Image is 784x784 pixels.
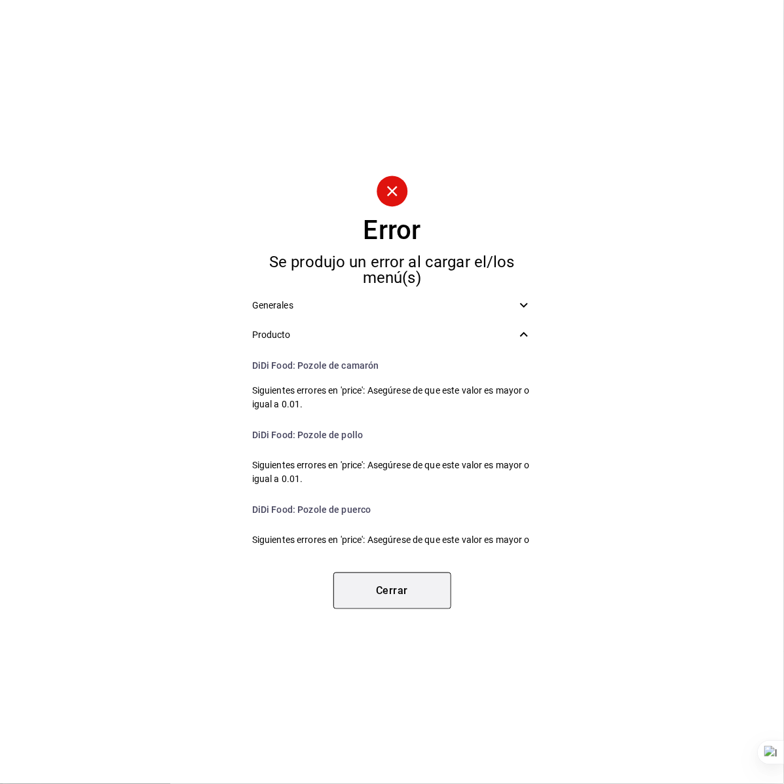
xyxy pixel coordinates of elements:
li: Pozole de camarón [242,350,543,381]
div: Error [364,217,421,244]
span: DiDi Food : [252,430,295,440]
li: Pozole de pollo [242,419,543,451]
li: Pozole de puerco [242,494,543,525]
div: Se produjo un error al cargar el/los menú(s) [242,254,543,286]
span: Producto [252,328,517,342]
span: Siguientes errores en 'price': Asegúrese de que este valor es mayor o igual a 0.01. [252,384,532,411]
span: Siguientes errores en 'price': Asegúrese de que este valor es mayor o igual a 0.01. [252,533,532,561]
span: Generales [252,299,517,312]
span: DiDi Food : [252,360,295,371]
span: Siguientes errores en 'price': Asegúrese de que este valor es mayor o igual a 0.01. [252,458,532,486]
div: Generales [242,291,543,320]
button: Cerrar [333,572,451,609]
div: Producto [242,320,543,350]
span: DiDi Food : [252,504,295,515]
